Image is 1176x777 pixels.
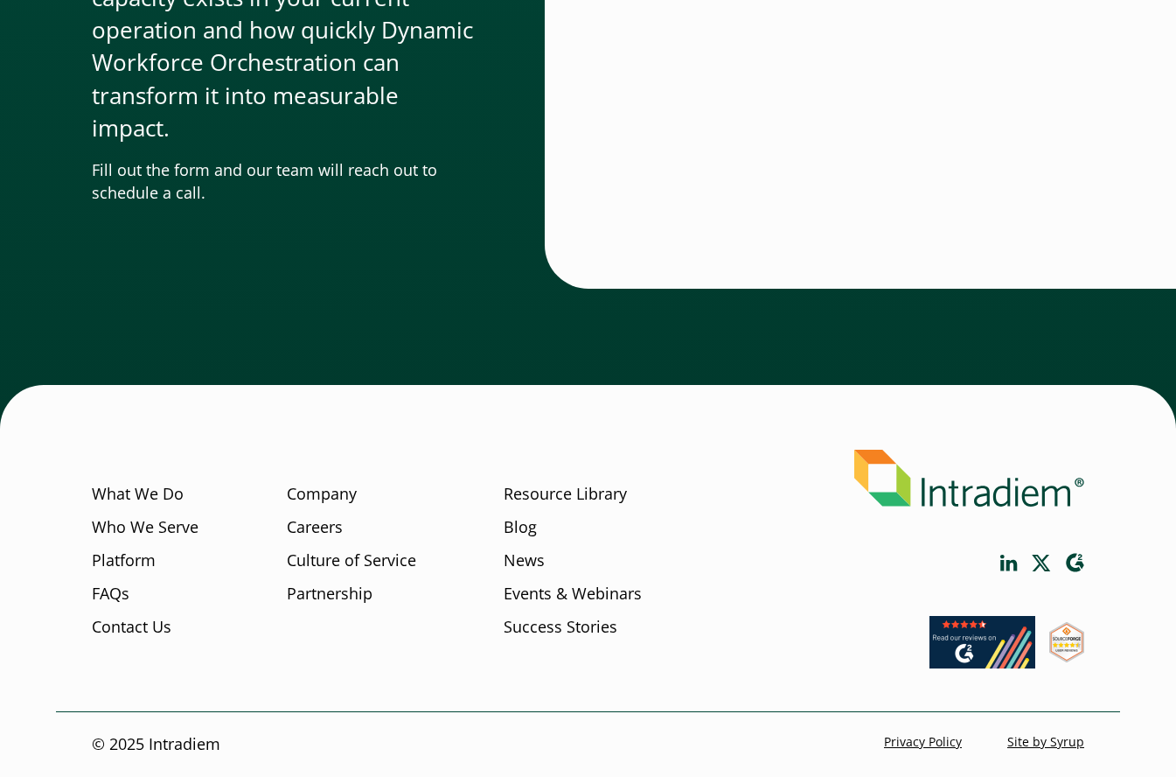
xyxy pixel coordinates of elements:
a: Link opens in a new window [1032,555,1051,571]
a: Link opens in a new window [1000,555,1018,571]
a: Success Stories [504,615,617,638]
a: News [504,549,545,571]
a: Site by Syrup [1007,733,1084,750]
a: Events & Webinars [504,582,642,605]
a: Resource Library [504,482,627,505]
img: Intradiem [854,450,1084,507]
img: SourceForge User Reviews [1049,622,1084,662]
a: Partnership [287,582,372,605]
p: Fill out the form and our team will reach out to schedule a call. [92,159,475,205]
a: Careers [287,515,343,538]
a: Culture of Service [287,549,416,571]
a: Contact Us [92,615,171,638]
a: Link opens in a new window [1065,553,1084,573]
a: Blog [504,515,537,538]
a: Link opens in a new window [929,652,1035,673]
p: © 2025 Intradiem [92,733,220,756]
a: Privacy Policy [884,733,962,750]
a: What We Do [92,482,184,505]
a: Company [287,482,357,505]
a: Link opens in a new window [1049,646,1084,667]
img: Read our reviews on G2 [929,616,1035,668]
a: Who We Serve [92,515,198,538]
a: Platform [92,549,156,571]
a: FAQs [92,582,129,605]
